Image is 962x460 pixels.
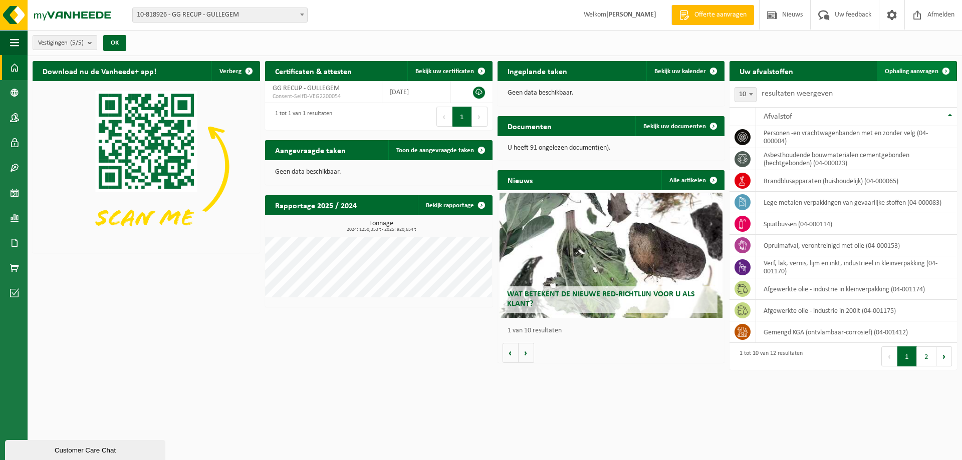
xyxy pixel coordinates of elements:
button: 1 [452,107,472,127]
td: afgewerkte olie - industrie in kleinverpakking (04-001174) [756,278,957,300]
td: personen -en vrachtwagenbanden met en zonder velg (04-000004) [756,126,957,148]
td: verf, lak, vernis, lijm en inkt, industrieel in kleinverpakking (04-001170) [756,256,957,278]
a: Offerte aanvragen [671,5,754,25]
h2: Download nu de Vanheede+ app! [33,61,166,81]
span: Toon de aangevraagde taken [396,147,474,154]
h2: Rapportage 2025 / 2024 [265,195,367,215]
span: Afvalstof [764,113,792,121]
td: gemengd KGA (ontvlambaar-corrosief) (04-001412) [756,321,957,343]
button: Previous [436,107,452,127]
span: Vestigingen [38,36,84,51]
span: Bekijk uw documenten [643,123,706,130]
button: Volgende [519,343,534,363]
p: Geen data beschikbaar. [508,90,715,97]
button: Previous [881,346,897,366]
span: Bekijk uw kalender [654,68,706,75]
td: afgewerkte olie - industrie in 200lt (04-001175) [756,300,957,321]
td: lege metalen verpakkingen van gevaarlijke stoffen (04-000083) [756,192,957,213]
img: Download de VHEPlus App [33,81,260,251]
h2: Certificaten & attesten [265,61,362,81]
span: 10-818926 - GG RECUP - GULLEGEM [132,8,308,23]
a: Wat betekent de nieuwe RED-richtlijn voor u als klant? [500,193,723,318]
button: Next [936,346,952,366]
span: 10 [735,88,756,102]
iframe: chat widget [5,438,167,460]
td: asbesthoudende bouwmaterialen cementgebonden (hechtgebonden) (04-000023) [756,148,957,170]
button: Next [472,107,488,127]
td: brandblusapparaten (huishoudelijk) (04-000065) [756,170,957,192]
h2: Aangevraagde taken [265,140,356,160]
a: Toon de aangevraagde taken [388,140,492,160]
a: Alle artikelen [661,170,724,190]
button: Vorige [503,343,519,363]
span: 10 [735,87,757,102]
span: Offerte aanvragen [692,10,749,20]
td: spuitbussen (04-000114) [756,213,957,235]
h2: Documenten [498,116,562,136]
span: GG RECUP - GULLEGEM [273,85,340,92]
div: 1 tot 10 van 12 resultaten [735,345,803,367]
span: Wat betekent de nieuwe RED-richtlijn voor u als klant? [507,290,695,308]
button: Vestigingen(5/5) [33,35,97,50]
span: Verberg [219,68,242,75]
count: (5/5) [70,40,84,46]
span: Bekijk uw certificaten [415,68,474,75]
span: Ophaling aanvragen [885,68,938,75]
p: U heeft 91 ongelezen document(en). [508,145,715,152]
label: resultaten weergeven [762,90,833,98]
strong: [PERSON_NAME] [606,11,656,19]
button: 2 [917,346,936,366]
p: Geen data beschikbaar. [275,169,483,176]
a: Bekijk uw kalender [646,61,724,81]
h2: Nieuws [498,170,543,190]
td: opruimafval, verontreinigd met olie (04-000153) [756,235,957,256]
td: [DATE] [382,81,450,103]
h3: Tonnage [270,220,493,232]
a: Bekijk uw certificaten [407,61,492,81]
a: Bekijk uw documenten [635,116,724,136]
span: 10-818926 - GG RECUP - GULLEGEM [133,8,307,22]
div: 1 tot 1 van 1 resultaten [270,106,332,128]
button: Verberg [211,61,259,81]
button: 1 [897,346,917,366]
a: Bekijk rapportage [418,195,492,215]
h2: Uw afvalstoffen [730,61,803,81]
button: OK [103,35,126,51]
span: 2024: 1250,353 t - 2025: 920,654 t [270,227,493,232]
p: 1 van 10 resultaten [508,327,720,334]
h2: Ingeplande taken [498,61,577,81]
a: Ophaling aanvragen [877,61,956,81]
span: Consent-SelfD-VEG2200054 [273,93,374,101]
